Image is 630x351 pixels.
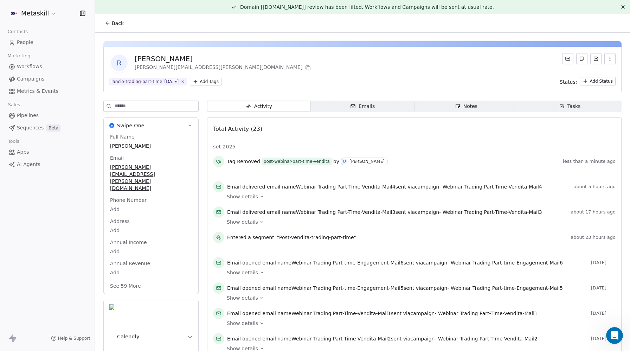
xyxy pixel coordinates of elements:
[343,159,346,164] div: D
[17,63,42,70] span: Workflows
[6,73,89,85] a: Campaigns
[227,193,611,200] a: Show details
[291,336,391,342] span: Webinar Trading Part-Time-Vendita-Mail2
[17,124,44,132] span: Sequences
[46,125,60,132] span: Beta
[291,285,404,291] span: Webinar Trading Part-time-Engagement-Mail5
[6,40,135,234] div: Support says…
[5,136,22,147] span: Tools
[227,285,563,292] span: email name sent via campaign -
[135,64,312,72] div: [PERSON_NAME][EMAIL_ADDRESS][PERSON_NAME][DOMAIN_NAME]
[17,112,39,119] span: Pipelines
[6,61,89,72] a: Workflows
[117,333,140,340] span: Calendly
[443,209,542,215] span: Webinar Trading Part-Time-Vendita-Mail3
[11,51,110,65] div: Thanks for following up! ​
[110,269,192,276] span: Add
[111,55,128,71] span: R
[227,259,563,266] span: email name sent via campaign -
[264,158,330,165] div: post-webinar-part-time-vendita
[591,285,616,291] span: [DATE]
[111,78,179,85] div: lancio-trading-part-time_[DATE]
[109,133,136,140] span: Full Name
[109,218,131,225] span: Address
[227,218,258,225] span: Show details
[121,228,132,239] button: Send a message…
[17,75,44,83] span: Campaigns
[591,311,616,316] span: [DATE]
[8,7,58,19] button: Metaskill
[104,133,198,294] div: Swipe OneSwipe One
[110,142,192,149] span: [PERSON_NAME]
[25,12,135,34] div: to be able to send up yo 30000 email per hour?
[5,100,23,110] span: Sales
[6,216,135,228] textarea: Message…
[227,269,611,276] a: Show details
[213,126,262,132] span: Total Activity (23)
[227,209,542,216] span: email name sent via campaign -
[106,280,145,292] button: See 59 More
[213,143,236,150] span: set 2025
[33,230,39,236] button: Upload attachment
[606,327,623,344] iframe: Intercom live chat
[574,184,616,190] span: about 5 hours ago
[227,294,258,301] span: Show details
[123,3,136,15] div: Close
[571,209,616,215] span: about 17 hours ago
[17,161,40,168] span: AI Agents
[438,311,538,316] span: Webinar Trading Part-Time-Vendita-Mail1
[227,320,258,327] span: Show details
[5,51,33,61] span: Marketing
[110,3,123,16] button: Home
[17,39,33,46] span: People
[227,234,274,241] span: Entered a segment
[580,77,616,85] button: Add Status
[6,110,89,121] a: Pipelines
[110,248,192,255] span: Add
[17,148,29,156] span: Apps
[6,122,89,134] a: SequencesBeta
[112,20,124,27] span: Back
[104,118,198,133] button: Swipe OneSwipe One
[277,234,356,241] span: "Post-vendita-trading-part-time"
[227,335,538,342] span: email name sent via campaign -
[45,230,50,236] button: Start recording
[227,260,261,266] span: Email opened
[291,311,391,316] span: Webinar Trading Part-Time-Vendita-Mail1
[6,85,89,97] a: Metrics & Events
[10,9,18,18] img: AVATAR%20METASKILL%20-%20Colori%20Positivo.png
[11,45,110,52] div: Hey [PERSON_NAME],
[451,285,563,291] span: Webinar Trading Part-time-Engagement-Mail5
[291,260,404,266] span: Webinar Trading Part-time-Engagement-Mail6
[117,122,144,129] span: Swipe One
[110,164,192,192] span: [PERSON_NAME][EMAIL_ADDRESS][PERSON_NAME][DOMAIN_NAME]
[22,230,28,236] button: Gif picker
[227,184,265,190] span: Email delivered
[227,310,538,317] span: email name sent via campaign -
[451,260,563,266] span: Webinar Trading Part-time-Engagement-Mail6
[571,235,616,240] span: about 23 hours ago
[5,3,18,16] button: go back
[443,184,542,190] span: Webinar Trading Part-Time-Vendita-Mail4
[190,78,221,85] button: Add Tags
[20,4,31,15] img: Profile image for Fin
[560,78,577,85] span: Status:
[6,146,89,158] a: Apps
[109,123,114,128] img: Swipe One
[6,40,115,228] div: Hey [PERSON_NAME],Thanks for following up!​As you might’ve noticed, your last campaign finished i...
[563,159,616,164] span: less than a minute ago
[350,103,375,110] div: Emails
[296,184,396,190] span: Webinar Trading Part-Time-Vendita-Mail4
[349,159,385,164] div: [PERSON_NAME]
[11,113,110,203] div: We don’t share exact sending rates or timelines, as these are managed dynamically on our end to p...
[559,103,581,110] div: Tasks
[296,209,396,215] span: Webinar Trading Part-Time-Vendita-Mail3
[591,260,616,266] span: [DATE]
[6,12,135,40] div: Darya says…
[110,206,192,213] span: Add
[227,285,261,291] span: Email opened
[227,320,611,327] a: Show details
[17,88,58,95] span: Metrics & Events
[227,209,265,215] span: Email delivered
[11,65,110,113] div: As you might’ve noticed, your last campaign finished in under 2 hours — much faster than the earl...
